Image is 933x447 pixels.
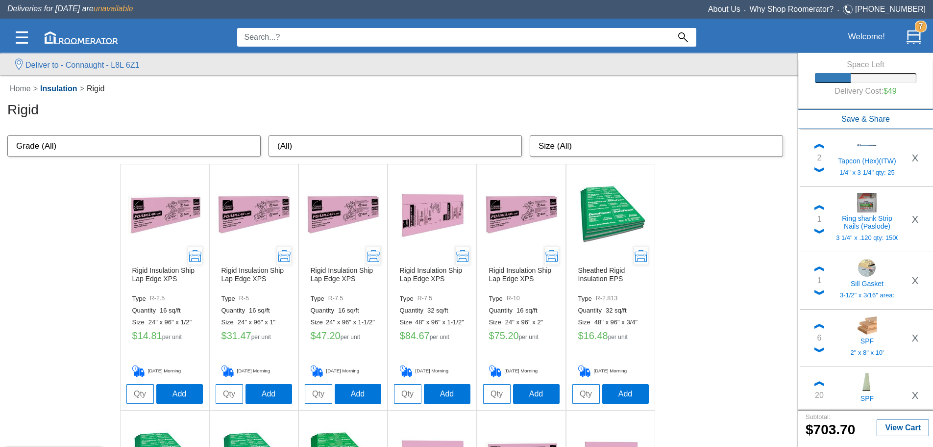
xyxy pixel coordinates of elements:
h5: [DATE] Morning [311,365,375,377]
img: Delivery_Cart.png [311,365,326,377]
h5: 47.20 [311,330,375,345]
label: Size [400,318,415,326]
label: per unit [251,334,271,341]
img: Telephone.svg [843,3,855,16]
label: 32 sq/ft [427,307,452,315]
img: /app/images/Buttons/favicon.jpg [128,178,201,251]
button: View Cart [877,420,929,436]
a: Why Shop Roomerator? [750,5,834,13]
label: 48" x 96" x 3/4" [594,318,641,326]
a: Home [7,84,33,93]
label: $49 [884,87,897,96]
label: 24" x 96" x 1-1/2" [326,318,375,326]
img: 21600022_sm.jpg [857,135,877,155]
label: R-7.5 [328,295,344,303]
h6: Rigid Insulation Ship Lap Edge XPS [221,266,286,291]
div: 2 [817,152,822,164]
img: Categories.svg [16,31,28,44]
a: About Us [708,5,740,13]
img: Delivery_Cart.png [578,365,594,377]
label: 32 sq/ft [606,307,631,315]
label: 16 sq/ft [160,307,185,315]
button: X [906,150,925,166]
label: $ [132,330,138,341]
input: Qty [305,384,332,404]
label: 16 sq/ft [338,307,363,315]
img: Search_Icon.svg [678,32,688,42]
label: Quantity [489,307,516,315]
label: per unit [341,334,360,341]
h5: [DATE] Morning [489,365,554,377]
h6: Space Left [815,60,916,69]
label: Type [578,295,596,303]
label: Type [221,295,239,303]
span: unavailable [94,4,133,13]
label: Type [489,295,507,303]
a: Tapcon (Hex)(ITW)1/4" x 3 1/4" qty: 25 [829,135,906,181]
label: $ [221,330,227,341]
b: View Cart [885,423,921,432]
label: $ [311,330,316,341]
input: Qty [394,384,421,404]
img: Down_Chevron.png [814,347,824,352]
img: 11100141_sm.jpg [857,373,877,393]
h5: [DATE] Morning [400,365,465,377]
label: per unit [162,334,182,341]
small: Subtotal: [806,413,831,421]
h5: 75.20 [489,330,554,345]
a: Ring shank Strip Nails (Paslode)3 1/4" x .120 qty: 1500 [829,193,906,246]
img: Delivery_Cart.png [400,365,416,377]
label: 24" x 96" x 1" [238,318,279,326]
label: Quantity [132,307,160,315]
h5: 31.47 [221,330,286,345]
img: Down_Chevron.png [814,229,824,234]
h6: Sheathed Rigid Insulation EPS [578,266,643,291]
label: $ [806,422,813,438]
h5: 14.81 [132,330,197,345]
label: Size [311,318,326,326]
span: • [834,8,843,13]
img: Delivery_Cart.png [132,365,148,377]
h5: [DATE] Morning [578,365,643,377]
label: Quantity [400,307,427,315]
input: Search...? [237,28,670,47]
h5: Tapcon (Hex)(ITW) [836,155,898,165]
label: 16 sq/ft [516,307,541,315]
label: Type [400,295,417,303]
label: R-7.5 [417,295,433,303]
h5: 84.67 [400,330,465,345]
h5: Sill Gasket [836,278,898,288]
label: per unit [519,334,539,341]
h5: SPF [836,393,898,402]
a: SPF1" x 4" x 8' [829,373,906,418]
button: X [906,330,925,346]
h5: 3 1/4" x .120 qty: 1500 [836,234,898,242]
label: $ [400,330,405,341]
img: /app/images/Buttons/favicon.jpg [306,178,380,251]
label: Rigid [84,83,107,95]
h5: SPF [836,335,898,345]
input: Qty [126,384,154,404]
img: /app/images/Buttons/favicon.jpg [485,178,558,251]
img: Delivery_Cart.png [221,365,237,377]
img: Up_Chevron.png [814,381,824,386]
button: Add [246,384,292,404]
span: Deliveries for [DATE] are [7,4,133,13]
label: per unit [430,334,449,341]
label: R-5 [239,295,249,303]
h6: Rigid Insulation Ship Lap Edge XPS [400,266,465,291]
h5: 1/4" x 3 1/4" qty: 25 [836,169,898,177]
strong: 7 [915,21,927,32]
button: Add [156,384,203,404]
label: Size [132,318,148,326]
h5: [DATE] Morning [132,365,197,377]
img: roomerator-logo.svg [45,31,118,44]
h5: [DATE] Morning [221,365,286,377]
a: [PHONE_NUMBER] [855,5,926,13]
button: X [906,211,925,227]
img: Up_Chevron.png [814,324,824,329]
label: Quantity [311,307,338,315]
img: Cart.svg [907,30,921,45]
label: Deliver to - Connaught - L8L 6Z1 [25,59,139,71]
input: Qty [572,384,600,404]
